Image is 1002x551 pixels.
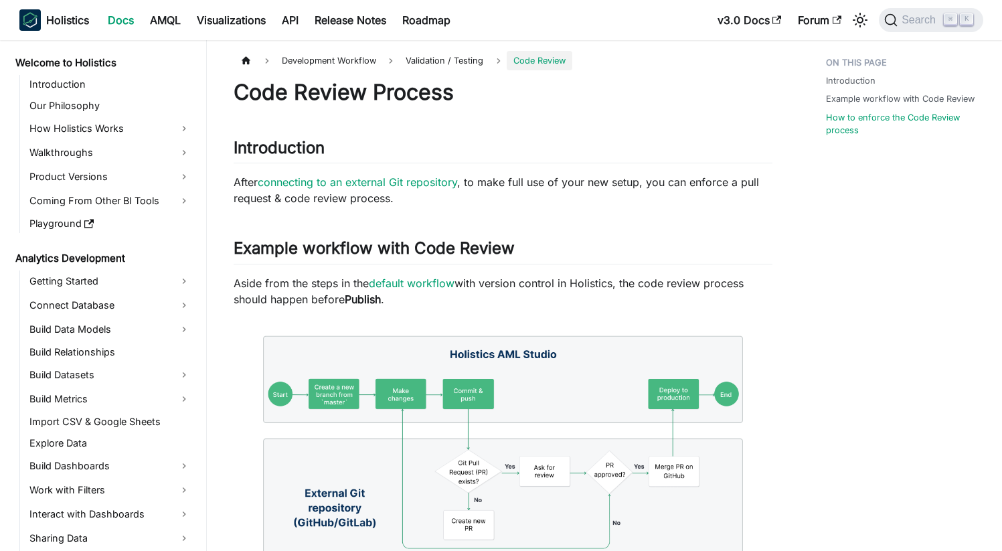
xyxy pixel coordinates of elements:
kbd: K [960,13,973,25]
a: API [274,9,307,31]
a: Analytics Development [11,249,195,268]
kbd: ⌘ [944,13,957,25]
a: Work with Filters [25,479,195,501]
a: Visualizations [189,9,274,31]
a: Welcome to Holistics [11,54,195,72]
span: Code Review [507,51,572,70]
a: Interact with Dashboards [25,503,195,525]
strong: Publish [345,293,381,306]
h1: Code Review Process [234,79,772,106]
a: Product Versions [25,166,195,187]
h2: Introduction [234,138,772,163]
a: AMQL [142,9,189,31]
a: connecting to an external Git repository [258,175,457,189]
nav: Docs sidebar [6,40,207,551]
a: Build Metrics [25,388,195,410]
a: Walkthroughs [25,142,195,163]
a: Sharing Data [25,528,195,549]
button: Switch between dark and light mode (currently light mode) [849,9,871,31]
img: Holistics [19,9,41,31]
a: Example workflow with Code Review [826,92,975,105]
a: Introduction [826,74,875,87]
a: How to enforce the Code Review process [826,111,975,137]
a: Build Data Models [25,319,195,340]
a: Build Datasets [25,364,195,386]
a: v3.0 Docs [709,9,790,31]
span: Development Workflow [275,51,383,70]
a: Explore Data [25,434,195,453]
a: Build Dashboards [25,455,195,477]
a: Release Notes [307,9,394,31]
nav: Breadcrumbs [234,51,772,70]
b: Holistics [46,12,89,28]
button: Search (Command+K) [879,8,983,32]
a: Introduction [25,75,195,94]
a: Build Relationships [25,343,195,362]
a: Forum [790,9,849,31]
a: Import CSV & Google Sheets [25,412,195,431]
a: HolisticsHolistics [19,9,89,31]
h2: Example workflow with Code Review [234,238,772,264]
a: Getting Started [25,270,195,292]
a: default workflow [369,277,454,290]
a: Roadmap [394,9,458,31]
p: Aside from the steps in the with version control in Holistics, the code review process should hap... [234,275,772,307]
a: Home page [234,51,259,70]
a: How Holistics Works [25,118,195,139]
a: Connect Database [25,295,195,316]
p: After , to make full use of your new setup, you can enforce a pull request & code review process. [234,174,772,206]
a: Docs [100,9,142,31]
a: Playground [25,214,195,233]
a: Our Philosophy [25,96,195,115]
span: Search [898,14,944,26]
span: Validation / Testing [399,51,490,70]
a: Coming From Other BI Tools [25,190,195,212]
